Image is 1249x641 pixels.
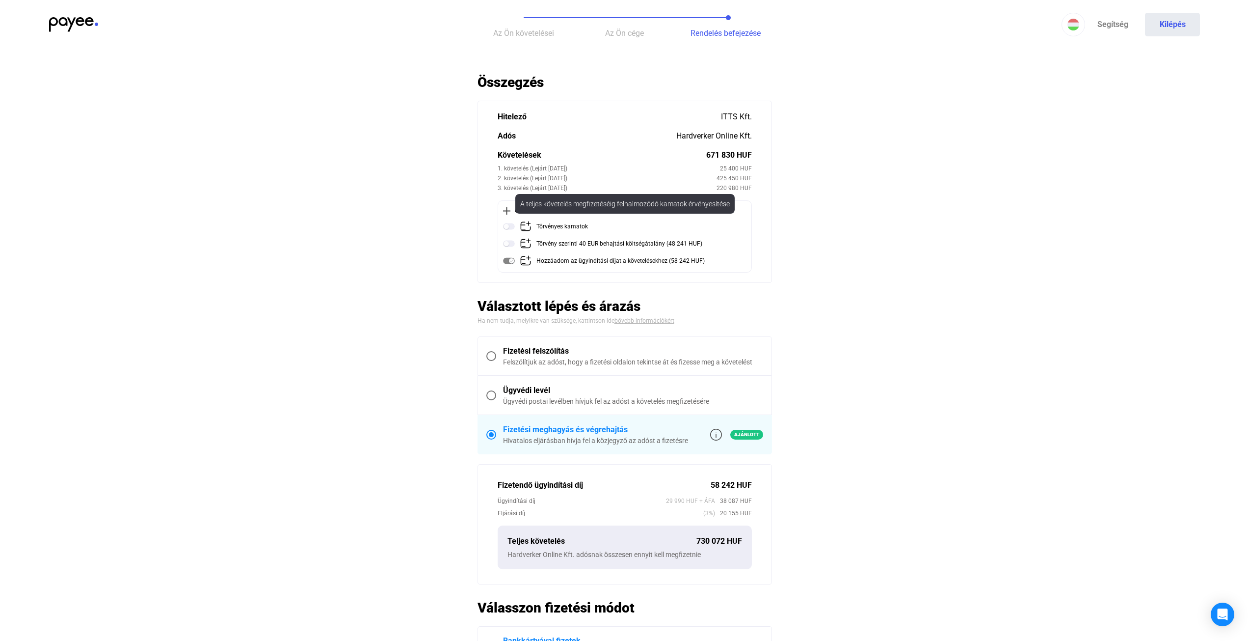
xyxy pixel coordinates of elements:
button: HU [1062,13,1085,36]
img: add-claim [520,221,531,232]
button: Kilépés [1145,13,1200,36]
div: A teljes követelés megfizetéséig felhalmozódó kamatok érvényesítése [515,194,735,214]
div: Opcionális követelések [503,206,746,216]
div: 425 450 HUF [717,173,752,183]
div: 220 980 HUF [717,183,752,193]
div: Ügyvédi postai levélben hívjuk fel az adóst a követelés megfizetésére [503,396,763,406]
div: ITTS Kft. [721,111,752,123]
div: Hitelező [498,111,721,123]
div: Fizetési felszólítás [503,345,763,357]
img: payee-logo [49,17,98,32]
img: HU [1067,19,1079,30]
div: 25 400 HUF [720,164,752,173]
div: Hardverker Online Kft. [676,130,752,142]
h2: Választott lépés és árazás [478,298,772,315]
div: Fizetési meghagyás és végrehajtás [503,424,688,436]
div: Fizetendő ügyindítási díj [498,479,711,491]
span: Az Ön követelései [493,28,554,38]
span: 29 990 HUF + ÁFA [666,496,715,506]
img: add-claim [520,255,531,267]
h2: Összegzés [478,74,772,91]
span: Ajánlott [730,430,763,440]
a: bővebb információkért [614,317,674,324]
div: Törvény szerinti 40 EUR behajtási költségátalány (48 241 HUF) [536,238,702,250]
div: Adós [498,130,676,142]
a: info-grey-outlineAjánlott [710,429,763,441]
span: Rendelés befejezése [691,28,761,38]
img: toggle-on-disabled [503,255,515,267]
div: Open Intercom Messenger [1211,603,1234,626]
div: Hardverker Online Kft. adósnak összesen ennyit kell megfizetnie [507,550,742,559]
img: toggle-off [503,221,515,232]
img: plus-black [503,207,510,215]
div: Hozzáadom az ügyindítási díjat a követelésekhez (58 242 HUF) [536,255,705,267]
span: Az Ön cége [605,28,644,38]
span: (3%) [703,508,715,518]
div: Követelések [498,149,706,161]
div: Ügyindítási díj [498,496,666,506]
div: 730 072 HUF [696,535,742,547]
div: 3. követelés (Lejárt [DATE]) [498,183,717,193]
div: Felszólítjuk az adóst, hogy a fizetési oldalon tekintse át és fizesse meg a követelést [503,357,763,367]
span: 20 155 HUF [715,508,752,518]
div: 58 242 HUF [711,479,752,491]
div: 2. követelés (Lejárt [DATE]) [498,173,717,183]
div: Törvényes kamatok [536,221,588,233]
div: 1. követelés (Lejárt [DATE]) [498,164,720,173]
img: info-grey-outline [710,429,722,441]
div: Ügyvédi levél [503,385,763,396]
h2: Válasszon fizetési módot [478,599,772,616]
span: 38 087 HUF [715,496,752,506]
a: Segítség [1085,13,1140,36]
div: Eljárási díj [498,508,703,518]
img: toggle-off [503,238,515,250]
div: Teljes követelés [507,535,696,547]
div: 671 830 HUF [706,149,752,161]
span: Ha nem tudja, melyikre van szüksége, kattintson ide [478,317,614,324]
img: add-claim [520,238,531,250]
div: Hivatalos eljárásban hívja fel a közjegyző az adóst a fizetésre [503,436,688,446]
